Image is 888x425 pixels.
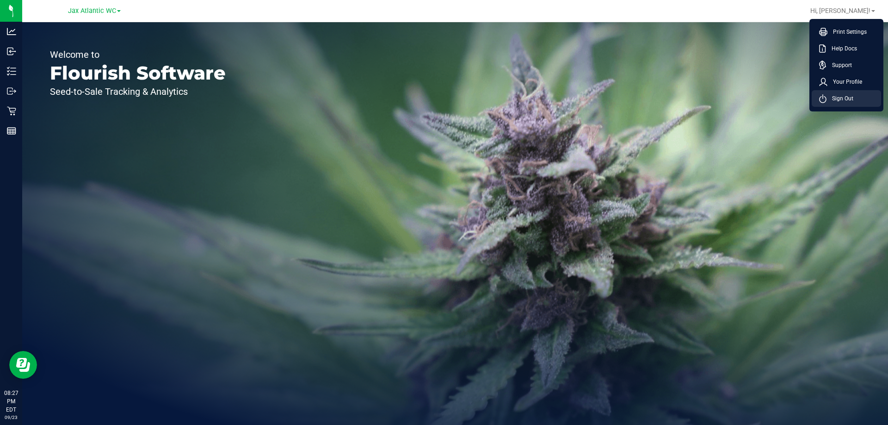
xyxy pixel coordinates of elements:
span: Hi, [PERSON_NAME]! [810,7,870,14]
span: Your Profile [827,77,862,86]
span: Help Docs [826,44,857,53]
inline-svg: Inbound [7,47,16,56]
inline-svg: Inventory [7,67,16,76]
p: Flourish Software [50,64,226,82]
iframe: Resource center [9,351,37,379]
p: Seed-to-Sale Tracking & Analytics [50,87,226,96]
inline-svg: Analytics [7,27,16,36]
a: Help Docs [819,44,877,53]
p: Welcome to [50,50,226,59]
p: 08:27 PM EDT [4,389,18,414]
inline-svg: Reports [7,126,16,136]
span: Sign Out [826,94,853,103]
inline-svg: Retail [7,106,16,116]
p: 09/23 [4,414,18,421]
span: Print Settings [827,27,867,37]
span: Jax Atlantic WC [68,7,116,15]
li: Sign Out [812,90,881,107]
a: Support [819,61,877,70]
inline-svg: Outbound [7,86,16,96]
span: Support [826,61,852,70]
